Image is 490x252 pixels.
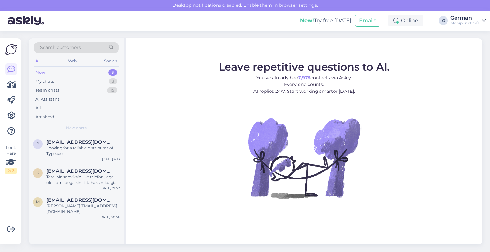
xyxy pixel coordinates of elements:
div: Web [67,57,78,65]
p: You’ve already had contacts via Askly. Every one counts. AI replies 24/7. Start working smarter [... [219,74,390,95]
div: G [439,16,448,25]
div: Look Here [5,145,17,174]
div: My chats [35,78,54,85]
span: monika.aedma@gmail.com [46,197,113,203]
div: [PERSON_NAME][EMAIL_ADDRESS][DOMAIN_NAME] [46,203,120,215]
div: [DATE] 20:56 [99,215,120,219]
div: AI Assistant [35,96,59,102]
b: New! [300,17,314,24]
div: Archived [35,114,54,120]
div: 3 [109,78,117,85]
span: New chats [66,125,87,131]
div: All [34,57,42,65]
div: 3 [108,69,117,76]
div: German [450,15,479,21]
span: Leave repetitive questions to AI. [219,61,390,73]
img: Askly Logo [5,44,17,56]
div: Tere! Ma sooviksin uut telefoni, aga olen omadega kinni, tahaks midagi mis on kõrgem kui 60hz ekr... [46,174,120,186]
div: Online [388,15,423,26]
span: Search customers [40,44,81,51]
div: Looking for a reliable distributor of Typecase [46,145,120,157]
span: m [36,199,40,204]
div: Try free [DATE]: [300,17,352,24]
div: All [35,105,41,111]
div: New [35,69,45,76]
span: k [36,170,39,175]
div: Mobipunkt OÜ [450,21,479,26]
img: No Chat active [246,100,362,216]
div: 2 / 3 [5,168,17,174]
a: GermanMobipunkt OÜ [450,15,486,26]
div: Socials [103,57,119,65]
span: b [36,141,39,146]
b: 7,975 [298,75,310,81]
button: Emails [355,15,380,27]
div: Team chats [35,87,59,93]
div: [DATE] 21:57 [100,186,120,190]
span: kunozifier@gmail.com [46,168,113,174]
div: 15 [107,87,117,93]
span: benson@typecase.co [46,139,113,145]
div: [DATE] 4:13 [102,157,120,161]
